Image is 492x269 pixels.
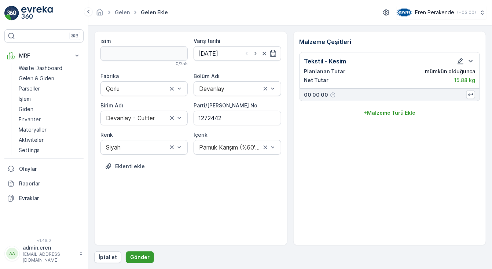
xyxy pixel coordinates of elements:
label: Fabrika [100,73,119,79]
p: İşlem [19,95,31,103]
label: Bölüm Adı [194,73,220,79]
button: Gönder [126,251,154,263]
label: isim [100,38,111,44]
p: Planlanan Tutar [304,68,346,75]
a: Giden [16,104,84,114]
p: İptal et [99,254,117,261]
a: Settings [16,145,84,155]
label: Birim Adı [100,102,123,108]
a: Parseller [16,84,84,94]
img: logo [4,6,19,21]
p: mümkün olduğunca [425,68,475,75]
label: Parti/[PERSON_NAME] No [194,102,257,108]
p: Waste Dashboard [19,65,62,72]
a: Raporlar [4,176,84,191]
p: admin.eren [23,244,76,251]
p: Tekstil - Kesim [304,57,346,66]
p: Settings [19,147,40,154]
p: Evraklar [19,195,81,202]
button: +Malzeme Türü Ekle [300,107,480,119]
p: 0 / 255 [176,61,188,67]
img: logo_light-DOdMpM7g.png [21,6,53,21]
p: Gelen & Giden [19,75,54,82]
a: Ana Sayfa [96,11,104,17]
div: Yardım Araç İkonu [330,92,336,98]
span: v 1.49.0 [4,238,84,243]
p: Parseller [19,85,40,92]
p: 00 00 00 [304,91,328,99]
a: Envanter [16,114,84,125]
button: Dosya Yükle [100,161,149,172]
button: Eren Perakende(+03:00) [397,6,486,19]
button: AAadmin.eren[EMAIL_ADDRESS][DOMAIN_NAME] [4,244,84,263]
button: MRF [4,48,84,63]
span: Gelen ekle [139,9,169,16]
p: ⌘B [71,33,78,39]
p: Aktiviteler [19,136,44,144]
p: Olaylar [19,165,81,173]
p: [EMAIL_ADDRESS][DOMAIN_NAME] [23,251,76,263]
p: Net Tutar [304,77,329,84]
a: İşlem [16,94,84,104]
p: 15.88 kg [454,77,475,84]
input: dd/mm/yyyy [194,46,281,61]
div: AA [6,248,18,259]
a: Materyaller [16,125,84,135]
a: Waste Dashboard [16,63,84,73]
p: Envanter [19,116,41,123]
label: İçerik [194,132,208,138]
label: Varış tarihi [194,38,220,44]
p: + Malzeme Türü Ekle [364,109,415,117]
p: MRF [19,52,69,59]
p: Raporlar [19,180,81,187]
label: Renk [100,132,113,138]
a: Evraklar [4,191,84,206]
a: Olaylar [4,162,84,176]
p: Materyaller [19,126,47,133]
p: ( +03:00 ) [457,10,476,15]
p: Eren Perakende [415,9,454,16]
button: İptal et [94,251,121,263]
p: Giden [19,106,33,113]
p: Malzeme Çeşitleri [300,37,480,46]
a: Aktiviteler [16,135,84,145]
a: Gelen & Giden [16,73,84,84]
p: Eklenti ekle [115,163,145,170]
img: image_16_2KwAvdm.png [397,8,412,16]
a: Gelen [115,9,130,15]
p: Gönder [130,254,150,261]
